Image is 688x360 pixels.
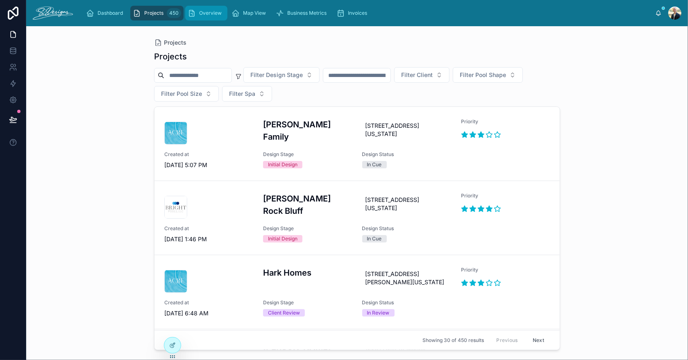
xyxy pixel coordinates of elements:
a: Invoices [334,6,373,20]
div: 450 [167,8,181,18]
span: Design Status [362,299,451,306]
span: Design Status [362,151,451,158]
a: Dashboard [84,6,129,20]
span: Invoices [348,10,367,16]
span: Filter Spa [229,90,255,98]
span: Filter Design Stage [250,71,303,79]
h1: Projects [154,51,187,62]
button: Select Button [243,67,320,83]
span: Design Status [362,225,451,232]
span: Design Stage [263,225,352,232]
h3: [PERSON_NAME] Rock Bluff [263,192,352,217]
div: Initial Design [268,235,297,242]
div: Initial Design [268,161,297,168]
a: [PERSON_NAME] Family[STREET_ADDRESS][US_STATE]PriorityCreated at[DATE] 5:07 PMDesign StageInitial... [154,107,560,181]
span: Priority [461,192,550,199]
div: In Review [367,309,390,317]
a: Hark Homes[STREET_ADDRESS][PERSON_NAME][US_STATE]PriorityCreated at[DATE] 6:48 AMDesign StageClie... [154,255,560,329]
a: Business Metrics [273,6,332,20]
span: [DATE] 5:07 PM [164,161,253,169]
a: Map View [229,6,272,20]
div: scrollable content [79,4,655,22]
span: Design Stage [263,151,352,158]
img: App logo [33,7,73,20]
span: Priority [461,118,550,125]
span: Priority [461,267,550,273]
h3: [PERSON_NAME] Family [263,118,352,143]
a: Projects [154,38,186,47]
span: Showing 30 of 450 results [422,337,484,344]
h3: Hark Homes [263,267,352,279]
div: In Cue [367,235,382,242]
span: Filter Pool Size [161,90,202,98]
span: [STREET_ADDRESS][PERSON_NAME][US_STATE] [366,270,448,286]
span: Created at [164,225,253,232]
a: [PERSON_NAME] Rock Bluff[STREET_ADDRESS][US_STATE]PriorityCreated at[DATE] 1:46 PMDesign StageIni... [154,181,560,255]
button: Select Button [394,67,450,83]
span: Projects [164,38,186,47]
a: Overview [185,6,227,20]
a: Projects450 [130,6,184,20]
span: Business Metrics [287,10,327,16]
div: In Cue [367,161,382,168]
button: Next [527,334,550,346]
span: Created at [164,151,253,158]
span: Design Stage [263,299,352,306]
span: [DATE] 6:48 AM [164,309,253,317]
button: Select Button [222,86,272,102]
span: Dashboard [98,10,123,16]
button: Select Button [453,67,523,83]
span: Created at [164,299,253,306]
div: Client Review [268,309,300,317]
span: [STREET_ADDRESS][US_STATE] [366,122,448,138]
span: [STREET_ADDRESS][US_STATE] [366,196,448,212]
span: Overview [199,10,222,16]
span: Filter Pool Shape [460,71,506,79]
span: Projects [144,10,163,16]
span: Map View [243,10,266,16]
span: Filter Client [401,71,433,79]
span: [DATE] 1:46 PM [164,235,253,243]
button: Select Button [154,86,219,102]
